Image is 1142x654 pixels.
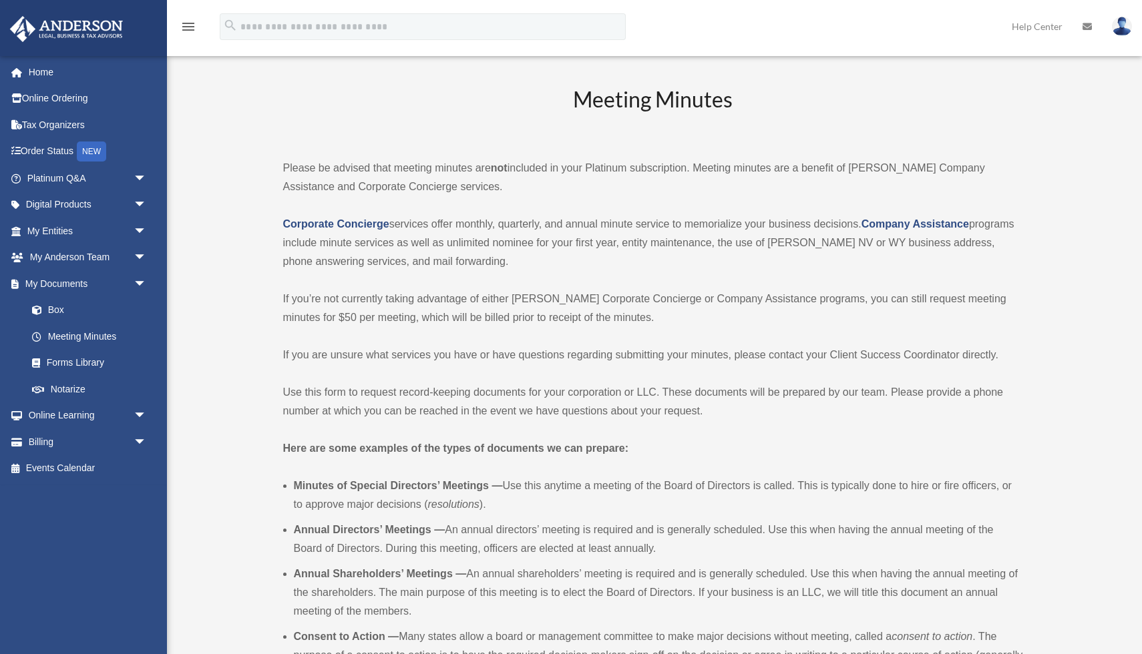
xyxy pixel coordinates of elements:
[77,141,106,161] div: NEW
[180,19,196,35] i: menu
[9,455,167,482] a: Events Calendar
[9,138,167,166] a: Order StatusNEW
[892,631,941,642] em: consent to
[9,165,167,192] a: Platinum Q&Aarrow_drop_down
[134,192,160,219] span: arrow_drop_down
[283,290,1023,327] p: If you’re not currently taking advantage of either [PERSON_NAME] Corporate Concierge or Company A...
[944,631,973,642] em: action
[134,218,160,245] span: arrow_drop_down
[134,428,160,456] span: arrow_drop_down
[283,383,1023,420] p: Use this form to request record-keeping documents for your corporation or LLC. These documents wi...
[134,244,160,272] span: arrow_drop_down
[294,631,399,642] b: Consent to Action —
[223,18,238,33] i: search
[9,270,167,297] a: My Documentsarrow_drop_down
[427,499,479,510] em: resolutions
[9,59,167,85] a: Home
[294,524,445,535] b: Annual Directors’ Meetings —
[283,346,1023,364] p: If you are unsure what services you have or have questions regarding submitting your minutes, ple...
[9,244,167,271] a: My Anderson Teamarrow_drop_down
[294,565,1023,621] li: An annual shareholders’ meeting is required and is generally scheduled. Use this when having the ...
[283,85,1023,140] h2: Meeting Minutes
[283,218,389,230] a: Corporate Concierge
[294,476,1023,514] li: Use this anytime a meeting of the Board of Directors is called. This is typically done to hire or...
[6,16,127,42] img: Anderson Advisors Platinum Portal
[491,162,508,174] strong: not
[134,402,160,430] span: arrow_drop_down
[9,218,167,244] a: My Entitiesarrow_drop_down
[180,23,196,35] a: menu
[294,568,467,579] b: Annual Shareholders’ Meetings —
[9,428,167,455] a: Billingarrow_drop_down
[283,442,629,454] strong: Here are some examples of the types of documents we can prepare:
[134,270,160,298] span: arrow_drop_down
[294,480,503,491] b: Minutes of Special Directors’ Meetings —
[9,85,167,112] a: Online Ordering
[9,402,167,429] a: Online Learningarrow_drop_down
[9,111,167,138] a: Tax Organizers
[134,165,160,192] span: arrow_drop_down
[294,521,1023,558] li: An annual directors’ meeting is required and is generally scheduled. Use this when having the ann...
[9,192,167,218] a: Digital Productsarrow_drop_down
[19,323,160,350] a: Meeting Minutes
[283,215,1023,271] p: services offer monthly, quarterly, and annual minute service to memorialize your business decisio...
[19,297,167,324] a: Box
[862,218,969,230] a: Company Assistance
[19,376,167,402] a: Notarize
[19,350,167,376] a: Forms Library
[1112,17,1132,36] img: User Pic
[283,159,1023,196] p: Please be advised that meeting minutes are included in your Platinum subscription. Meeting minute...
